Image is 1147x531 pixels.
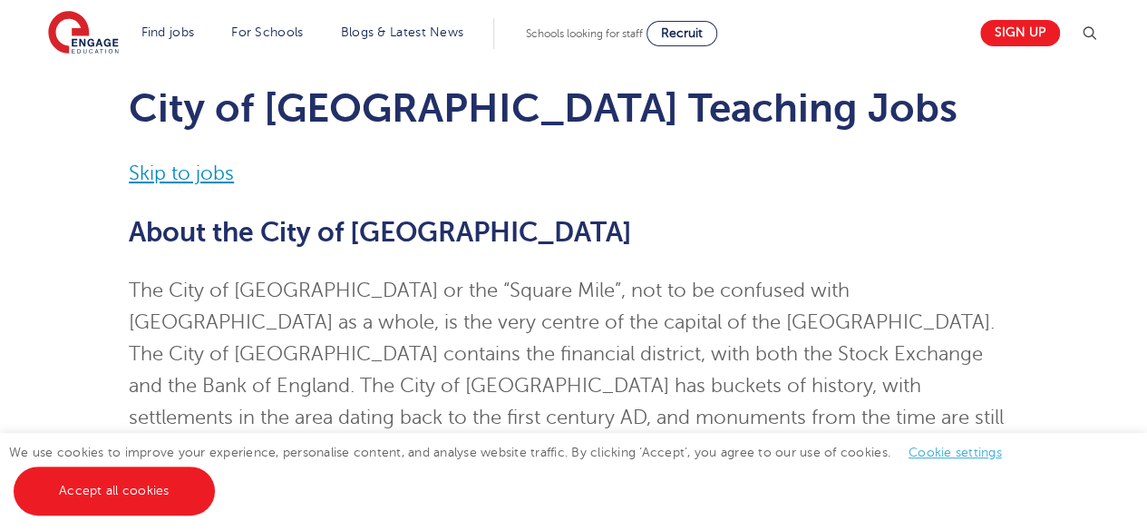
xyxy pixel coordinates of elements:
[129,275,1018,529] p: The City of [GEOGRAPHIC_DATA] or the “Square Mile”, not to be confused with [GEOGRAPHIC_DATA] as ...
[341,25,464,39] a: Blogs & Latest News
[526,27,643,40] span: Schools looking for staff
[980,20,1060,46] a: Sign up
[14,467,215,516] a: Accept all cookies
[909,446,1002,459] a: Cookie settings
[129,162,234,184] a: Skip to jobs
[646,21,717,46] a: Recruit
[9,446,1020,497] span: We use cookies to improve your experience, personalise content, and analyse website traffic. By c...
[661,26,703,40] span: Recruit
[141,25,195,39] a: Find jobs
[231,25,303,39] a: For Schools
[129,217,1018,248] h2: About the City of [GEOGRAPHIC_DATA]
[48,11,119,56] img: Engage Education
[129,85,1018,131] h1: City of [GEOGRAPHIC_DATA] Teaching Jobs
